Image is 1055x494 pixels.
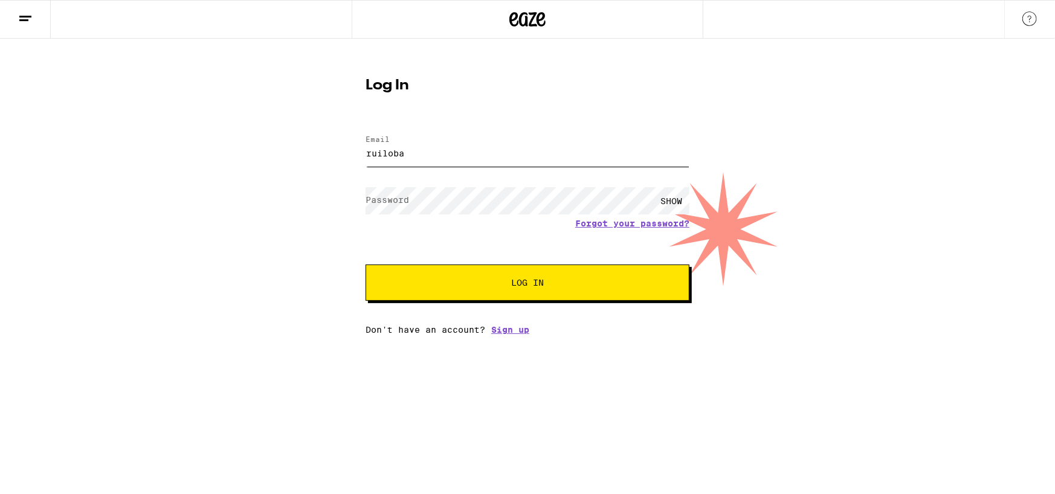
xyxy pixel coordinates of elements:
h1: Log In [366,79,689,93]
input: Email [366,140,689,167]
span: Log In [511,278,544,287]
a: Forgot your password? [575,219,689,228]
div: Don't have an account? [366,325,689,335]
label: Password [366,195,409,205]
span: Hi. Need any help? [7,8,87,18]
button: Log In [366,265,689,301]
div: SHOW [653,187,689,214]
label: Email [366,135,390,143]
a: Sign up [491,325,529,335]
